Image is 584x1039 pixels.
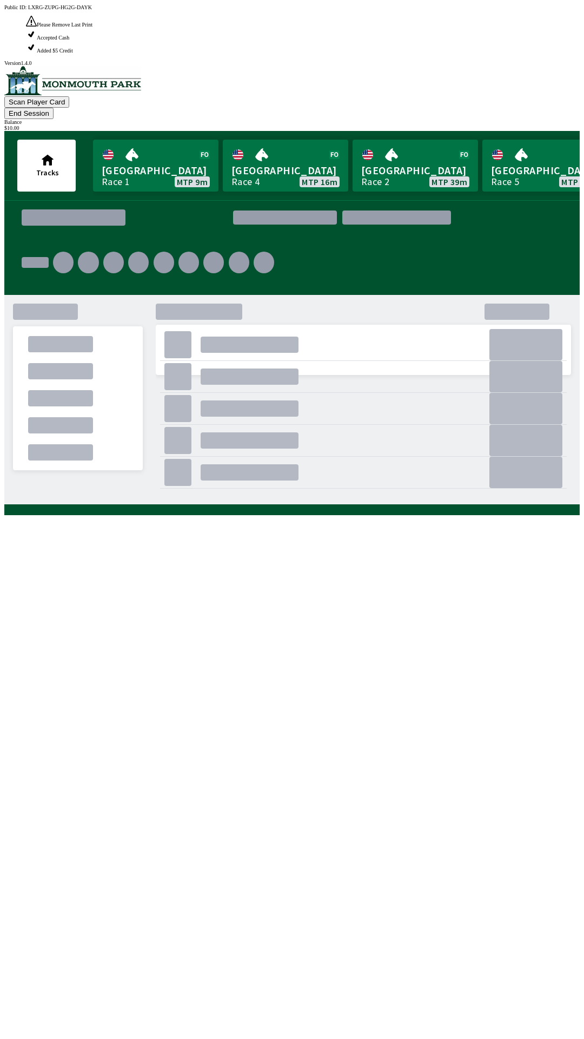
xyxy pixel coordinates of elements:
div: . [456,213,562,222]
div: . [178,252,199,273]
div: . [254,252,274,273]
span: Added $5 Credit [37,48,73,54]
div: . [156,386,571,505]
span: MTP 16m [302,177,337,186]
div: . [103,252,124,273]
div: Race 5 [491,177,519,186]
span: Tracks [36,168,59,177]
button: End Session [4,108,54,119]
div: . [489,425,562,456]
div: . [28,363,93,379]
div: . [201,432,298,449]
div: Race 4 [231,177,260,186]
div: . [203,252,224,273]
span: [GEOGRAPHIC_DATA] [361,163,469,177]
a: [GEOGRAPHIC_DATA]Race 1MTP 9m [93,140,218,192]
div: . [164,331,191,358]
span: [GEOGRAPHIC_DATA] [231,163,340,177]
img: venue logo [4,66,141,95]
button: Tracks [17,140,76,192]
div: . [53,252,74,273]
div: Version 1.4.0 [4,60,580,66]
button: Scan Player Card [4,96,69,108]
div: . [164,395,191,422]
div: . [201,464,298,481]
span: MTP 39m [432,177,467,186]
div: . [201,337,298,353]
div: . [201,369,298,385]
div: . [278,247,562,301]
div: . [78,252,98,273]
div: . [229,252,249,273]
div: . [28,390,93,406]
div: . [489,361,562,392]
div: . [22,257,49,268]
div: . [164,459,191,486]
span: Accepted Cash [37,35,69,41]
a: [GEOGRAPHIC_DATA]Race 2MTP 39m [353,140,478,192]
span: LXRG-ZUPG-HG2G-DAYK [28,4,92,10]
div: . [164,427,191,454]
div: . [489,329,562,360]
div: . [28,336,93,352]
div: . [164,363,191,390]
div: . [13,304,78,320]
div: Balance [4,119,580,125]
div: $ 10.00 [4,125,580,131]
span: [GEOGRAPHIC_DATA] [102,163,210,177]
div: . [154,252,174,273]
a: [GEOGRAPHIC_DATA]Race 4MTP 16m [223,140,348,192]
div: . [28,444,93,461]
div: . [28,417,93,433]
span: Please Remove Last Print [37,22,92,28]
div: Public ID: [4,4,580,10]
div: . [489,393,562,424]
span: MTP 9m [177,177,208,186]
div: . [128,252,149,273]
div: Race 1 [102,177,130,186]
div: . [489,457,562,488]
div: . [201,400,298,417]
div: Race 2 [361,177,389,186]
